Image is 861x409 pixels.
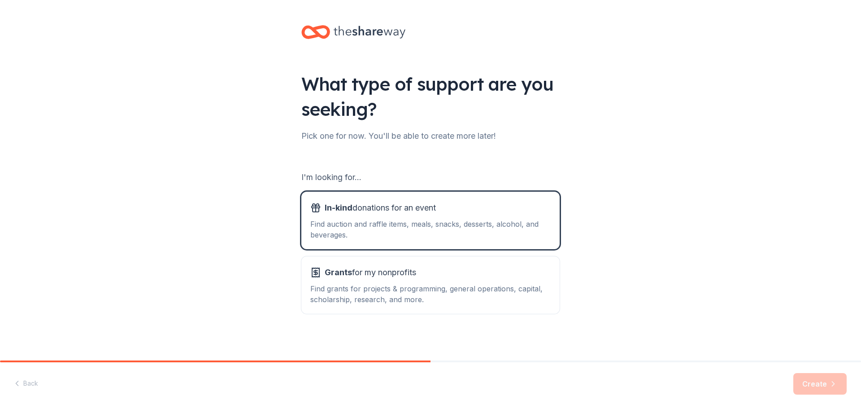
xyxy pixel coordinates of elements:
span: Grants [325,268,352,277]
button: Grantsfor my nonprofitsFind grants for projects & programming, general operations, capital, schol... [301,256,560,314]
span: In-kind [325,203,352,212]
div: What type of support are you seeking? [301,71,560,122]
div: Pick one for now. You'll be able to create more later! [301,129,560,143]
button: In-kinddonations for an eventFind auction and raffle items, meals, snacks, desserts, alcohol, and... [301,192,560,249]
div: Find grants for projects & programming, general operations, capital, scholarship, research, and m... [310,283,551,305]
div: Find auction and raffle items, meals, snacks, desserts, alcohol, and beverages. [310,219,551,240]
span: donations for an event [325,201,436,215]
div: I'm looking for... [301,170,560,185]
span: for my nonprofits [325,265,416,280]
